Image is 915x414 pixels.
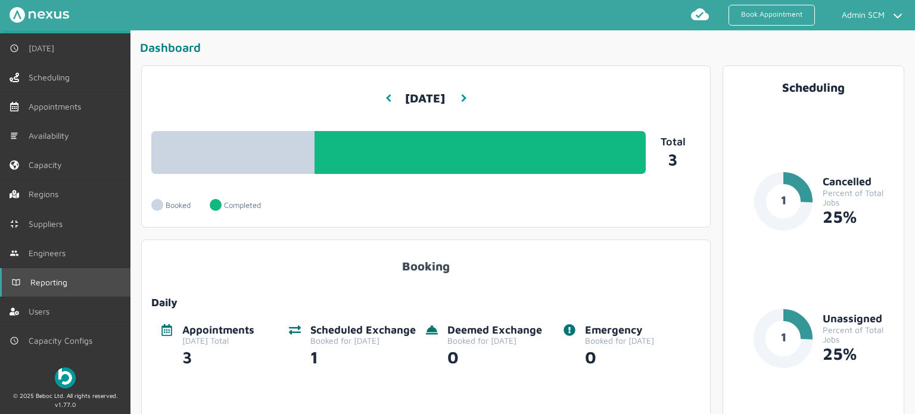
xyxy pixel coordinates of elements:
[781,330,786,344] text: 1
[10,219,19,229] img: md-contract.svg
[10,307,19,316] img: user-left-menu.svg
[823,207,894,226] div: 25%
[10,73,19,82] img: scheduling-left-menu.svg
[182,324,254,337] div: Appointments
[210,193,280,217] a: Completed
[29,131,74,141] span: Availability
[729,5,815,26] a: Book Appointment
[10,189,19,199] img: regions.left-menu.svg
[10,43,19,53] img: md-time.svg
[55,368,76,388] img: Beboc Logo
[166,201,191,210] p: Booked
[646,148,701,169] a: 3
[310,336,416,345] div: Booked for [DATE]
[224,201,261,210] p: Completed
[585,345,654,367] div: 0
[310,345,416,367] div: 1
[690,5,709,24] img: md-cloud-done.svg
[140,40,910,60] div: Dashboard
[29,219,67,229] span: Suppliers
[10,7,69,23] img: Nexus
[10,102,19,111] img: appointments-left-menu.svg
[29,43,59,53] span: [DATE]
[29,248,70,258] span: Engineers
[447,345,542,367] div: 0
[29,102,86,111] span: Appointments
[733,80,894,94] div: Scheduling
[823,344,894,363] div: 25%
[10,248,19,258] img: md-people.svg
[29,336,97,345] span: Capacity Configs
[182,336,254,345] div: [DATE] Total
[733,172,894,250] a: 1CancelledPercent of Total Jobs25%
[405,82,445,115] h3: [DATE]
[823,313,894,325] div: Unassigned
[29,73,74,82] span: Scheduling
[151,297,700,309] div: Daily
[585,336,654,345] div: Booked for [DATE]
[10,336,19,345] img: md-time.svg
[447,324,542,337] div: Deemed Exchange
[29,189,63,199] span: Regions
[733,309,894,387] a: 1UnassignedPercent of Total Jobs25%
[646,136,701,148] p: Total
[781,193,786,207] text: 1
[151,193,210,217] a: Booked
[182,345,254,367] div: 3
[29,160,67,170] span: Capacity
[10,160,19,170] img: capacity-left-menu.svg
[585,324,654,337] div: Emergency
[823,325,894,344] div: Percent of Total Jobs
[29,307,54,316] span: Users
[310,324,416,337] div: Scheduled Exchange
[823,176,894,188] div: Cancelled
[151,250,700,273] div: Booking
[30,278,72,287] span: Reporting
[447,336,542,345] div: Booked for [DATE]
[11,278,21,287] img: md-book.svg
[10,131,19,141] img: md-list.svg
[823,188,894,207] div: Percent of Total Jobs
